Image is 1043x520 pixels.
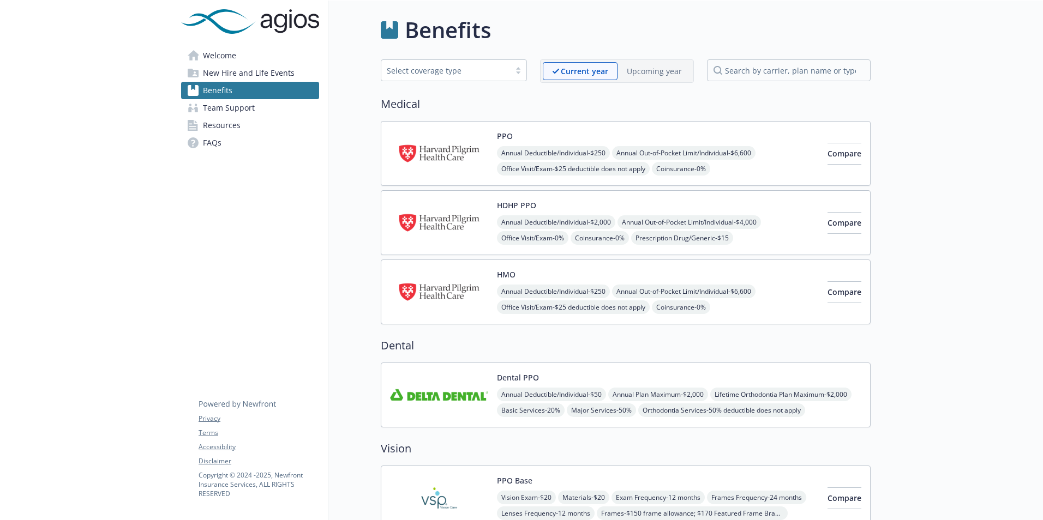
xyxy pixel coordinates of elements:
span: Lenses Frequency - 12 months [497,506,595,520]
span: Compare [828,287,861,297]
span: Lifetime Orthodontia Plan Maximum - $2,000 [710,388,852,401]
span: Exam Frequency - 12 months [612,491,705,504]
span: Team Support [203,99,255,117]
h1: Benefits [405,14,491,46]
a: Resources [181,117,319,134]
span: Annual Out-of-Pocket Limit/Individual - $6,600 [612,146,756,160]
span: Annual Deductible/Individual - $50 [497,388,606,401]
div: Select coverage type [387,65,505,76]
span: Welcome [203,47,236,64]
span: Coinsurance - 0% [652,300,710,314]
span: Frames Frequency - 24 months [707,491,806,504]
span: Benefits [203,82,232,99]
span: Orthodontia Services - 50% deductible does not apply [638,403,805,417]
span: Annual Plan Maximum - $2,000 [608,388,708,401]
span: Office Visit/Exam - $25 deductible does not apply [497,162,650,176]
a: FAQs [181,134,319,152]
span: Annual Deductible/Individual - $250 [497,285,610,298]
span: Vision Exam - $20 [497,491,556,504]
span: Basic Services - 20% [497,403,565,417]
span: FAQs [203,134,221,152]
a: Privacy [199,414,319,424]
span: Frames - $150 frame allowance; $170 Featured Frame Brands allowance; 20% savings on the amount ov... [597,506,788,520]
a: Terms [199,428,319,438]
span: Prescription Drug/Generic - $15 [631,231,733,245]
h2: Dental [381,337,871,354]
span: Coinsurance - 0% [571,231,629,245]
span: New Hire and Life Events [203,64,295,82]
button: HMO [497,269,515,280]
img: Harvard Pilgrim Health Care carrier logo [390,269,488,315]
a: Accessibility [199,442,319,452]
span: Annual Out-of-Pocket Limit/Individual - $4,000 [618,215,761,229]
span: Compare [828,217,861,228]
img: Delta Dental Insurance Company carrier logo [390,372,488,418]
p: Current year [561,65,608,77]
span: Coinsurance - 0% [652,162,710,176]
a: Team Support [181,99,319,117]
p: Upcoming year [627,65,682,77]
span: Annual Out-of-Pocket Limit/Individual - $6,600 [612,285,756,298]
span: Office Visit/Exam - 0% [497,231,568,245]
button: Compare [828,487,861,509]
button: Compare [828,281,861,303]
span: Office Visit/Exam - $25 deductible does not apply [497,300,650,314]
button: HDHP PPO [497,199,536,211]
a: Disclaimer [199,456,319,466]
span: Materials - $20 [558,491,609,504]
span: Compare [828,493,861,503]
span: Resources [203,117,241,134]
span: Major Services - 50% [567,403,636,417]
a: Benefits [181,82,319,99]
button: PPO Base [497,475,532,486]
h2: Medical [381,96,871,112]
input: search by carrier, plan name or type [707,59,871,81]
img: Harvard Pilgrim Health Care carrier logo [390,199,488,246]
button: Compare [828,143,861,165]
p: Copyright © 2024 - 2025 , Newfront Insurance Services, ALL RIGHTS RESERVED [199,470,319,498]
span: Annual Deductible/Individual - $250 [497,146,610,160]
button: Dental PPO [497,372,539,383]
span: Annual Deductible/Individual - $2,000 [497,215,615,229]
img: Harvard Pilgrim Health Care carrier logo [390,130,488,177]
h2: Vision [381,440,871,457]
a: Welcome [181,47,319,64]
a: New Hire and Life Events [181,64,319,82]
button: PPO [497,130,513,142]
span: Compare [828,148,861,159]
button: Compare [828,212,861,234]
